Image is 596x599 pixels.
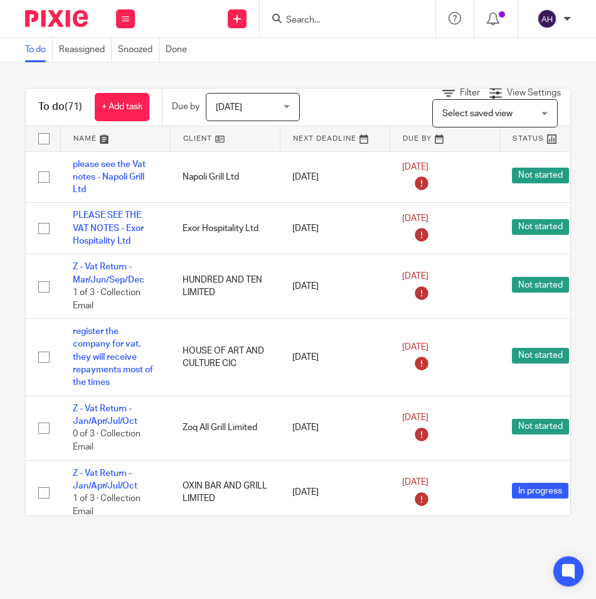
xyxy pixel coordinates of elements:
span: 1 of 3 · Collection Email [73,494,141,516]
a: register the company for vat. they will receive repayments most of the times [73,327,153,387]
img: svg%3E [537,9,557,29]
span: Not started [512,168,569,183]
span: Not started [512,348,569,364]
span: In progress [512,483,568,499]
span: View Settings [507,89,561,97]
span: Not started [512,277,569,293]
span: [DATE] [216,103,242,112]
span: Filter [460,89,480,97]
p: Due by [172,100,200,113]
a: Done [166,38,193,62]
span: [DATE] [402,214,428,223]
a: + Add task [95,93,149,121]
a: Z - Vat Return - Jan/Apr/Jul/Oct [73,469,137,490]
a: Z - Vat Return - Jan/Apr/Jul/Oct [73,404,137,426]
span: [DATE] [402,343,428,352]
a: PLEASE SEE THE VAT NOTES - Exor Hospitality Ltd [73,211,144,246]
td: [DATE] [280,396,390,460]
span: [DATE] [402,478,428,487]
span: [DATE] [402,414,428,423]
span: [DATE] [402,163,428,171]
h1: To do [38,100,82,114]
td: Napoli Grill Ltd [170,151,280,203]
span: 1 of 3 · Collection Email [73,288,141,310]
span: Not started [512,219,569,235]
span: 0 of 3 · Collection Email [73,430,141,452]
td: HUNDRED AND TEN LIMITED [170,254,280,319]
span: Not started [512,419,569,434]
a: Reassigned [59,38,112,62]
td: Zoq All Grill Limited [170,396,280,460]
td: OXIN BAR AND GRILL LIMITED [170,460,280,525]
td: Exor Hospitality Ltd [170,203,280,254]
span: (71) [65,102,82,112]
span: Select saved view [442,109,513,118]
td: HOUSE OF ART AND CULTURE CIC [170,319,280,396]
input: Search [285,15,398,26]
td: [DATE] [280,254,390,319]
td: [DATE] [280,203,390,254]
a: please see the Vat notes - Napoli Grill Ltd [73,160,146,195]
td: [DATE] [280,460,390,525]
a: Z - Vat Return -Mar/Jun/Sep/Dec [73,262,144,284]
a: Snoozed [118,38,159,62]
td: [DATE] [280,319,390,396]
span: [DATE] [402,272,428,281]
img: Pixie [25,10,88,27]
td: [DATE] [280,151,390,203]
a: To do [25,38,53,62]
